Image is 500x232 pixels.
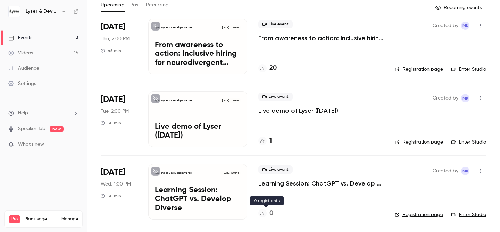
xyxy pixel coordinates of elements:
[101,22,125,33] span: [DATE]
[155,122,241,140] p: Live demo of Lyser ([DATE])
[258,20,293,28] span: Live event
[258,136,272,146] a: 1
[18,110,28,117] span: Help
[395,139,443,146] a: Registration page
[461,167,469,175] span: Matilde Kjerulff
[258,63,277,73] a: 20
[101,108,129,115] span: Tue, 2:00 PM
[220,25,240,30] span: [DATE] 2:00 PM
[26,8,58,15] h6: Lyser & Develop Diverse
[461,22,469,30] span: Matilde Kjerulff
[8,34,32,41] div: Events
[148,19,247,74] a: From awareness to action: Inclusive hiring for neurodivergent talentLyser & Develop Diverse[DATE]...
[462,94,468,102] span: MK
[8,110,78,117] li: help-dropdown-opener
[161,99,192,102] p: Lyser & Develop Diverse
[258,106,338,115] a: Live demo of Lyser ([DATE])
[18,141,44,148] span: What's new
[155,41,241,68] p: From awareness to action: Inclusive hiring for neurodivergent talent
[25,216,57,222] span: Plan usage
[101,193,121,199] div: 30 min
[258,34,384,42] a: From awareness to action: Inclusive hiring for neurodivergent talent
[433,22,458,30] span: Created by
[433,94,458,102] span: Created by
[61,216,78,222] a: Manage
[9,6,20,17] img: Lyser & Develop Diverse
[148,91,247,147] a: Live demo of Lyser (Oct 2025)Lyser & Develop Diverse[DATE] 2:00 PMLive demo of Lyser ([DATE])
[432,2,486,13] button: Recurring events
[462,167,468,175] span: MK
[161,26,192,29] p: Lyser & Develop Diverse
[70,141,78,148] iframe: Noticeable Trigger
[9,215,20,223] span: Pro
[461,94,469,102] span: Matilde Kjerulff
[395,211,443,218] a: Registration page
[269,63,277,73] h4: 20
[50,126,64,132] span: new
[101,35,130,42] span: Thu, 2:00 PM
[395,66,443,73] a: Registration page
[258,179,384,188] a: Learning Session: ChatGPT vs. Develop Diverse
[155,186,241,213] p: Learning Session: ChatGPT vs. Develop Diverse
[101,167,125,178] span: [DATE]
[101,164,137,220] div: Nov 5 Wed, 1:00 PM (Europe/Copenhagen)
[462,22,468,30] span: MK
[18,125,45,132] a: SpeakerHub
[220,171,240,175] span: [DATE] 1:00 PM
[101,91,137,147] div: Oct 28 Tue, 2:00 PM (Europe/Copenhagen)
[220,98,240,103] span: [DATE] 2:00 PM
[258,209,273,218] a: 0
[258,93,293,101] span: Live event
[451,66,486,73] a: Enter Studio
[161,171,192,175] p: Lyser & Develop Diverse
[258,165,293,174] span: Live event
[148,164,247,220] a: Learning Session: ChatGPT vs. Develop DiverseLyser & Develop Diverse[DATE] 1:00 PMLearning Sessio...
[101,120,121,126] div: 30 min
[101,19,137,74] div: Oct 23 Thu, 2:00 PM (Europe/Copenhagen)
[8,80,36,87] div: Settings
[101,94,125,105] span: [DATE]
[269,136,272,146] h4: 1
[8,65,39,72] div: Audience
[8,50,33,57] div: Videos
[101,48,121,53] div: 45 min
[101,181,131,188] span: Wed, 1:00 PM
[269,209,273,218] h4: 0
[451,139,486,146] a: Enter Studio
[433,167,458,175] span: Created by
[451,211,486,218] a: Enter Studio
